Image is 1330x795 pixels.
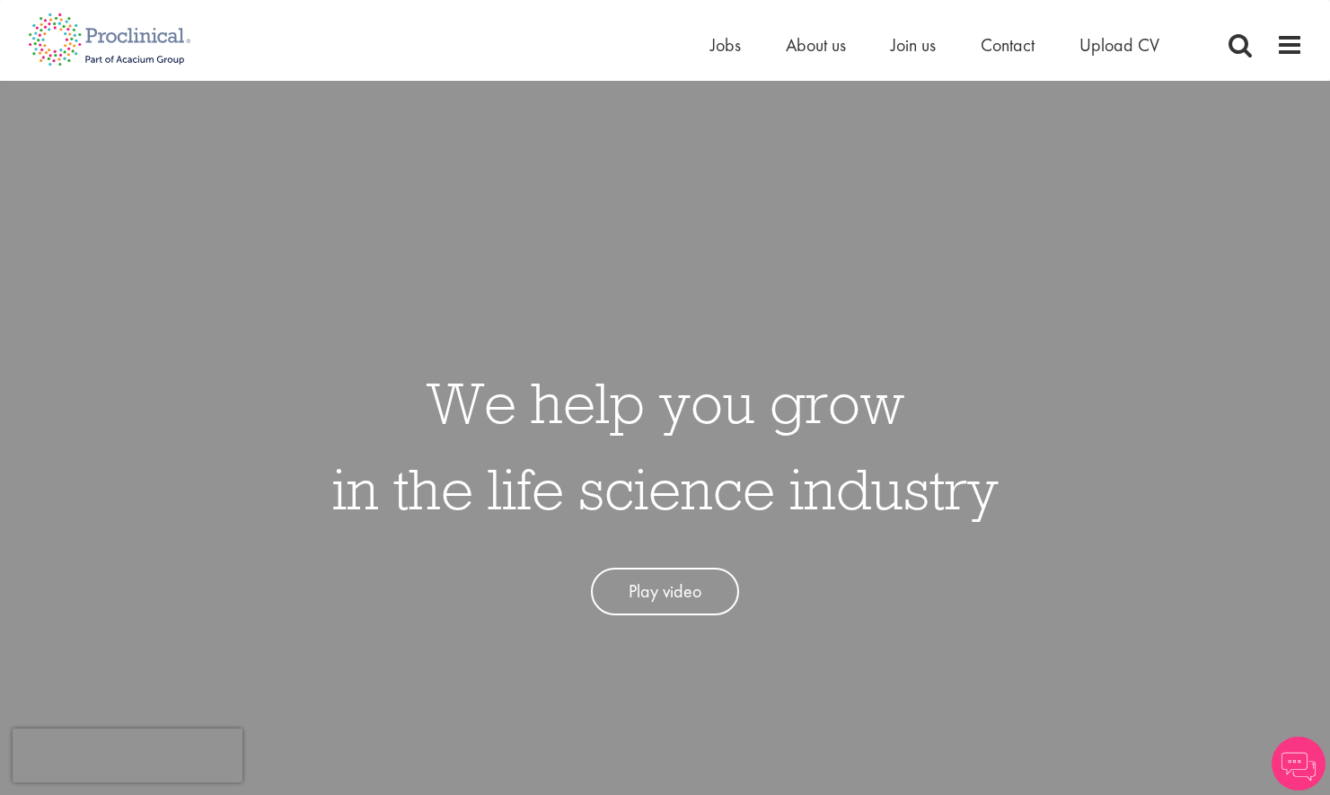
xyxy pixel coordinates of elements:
img: Chatbot [1272,737,1326,791]
a: Upload CV [1079,33,1159,57]
a: Jobs [710,33,741,57]
a: Play video [591,568,739,615]
a: Join us [891,33,936,57]
a: About us [786,33,846,57]
h1: We help you grow in the life science industry [332,359,999,532]
a: Contact [981,33,1035,57]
